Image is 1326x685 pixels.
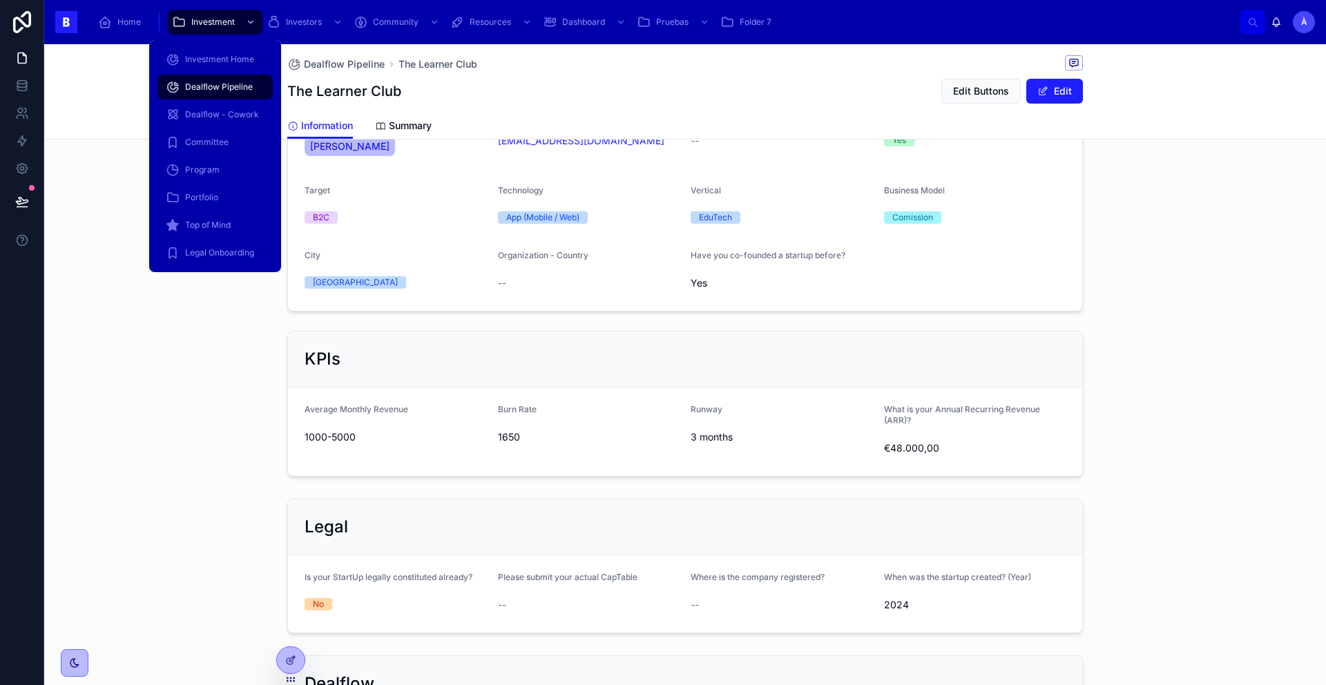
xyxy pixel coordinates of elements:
span: Dealflow - Cowork [185,109,259,120]
span: What is your Annual Recurring Revenue (ARR)? [884,404,1040,425]
span: Yes [691,276,873,290]
a: Legal Onboarding [157,240,273,265]
span: Committee [185,137,229,148]
button: Edit [1026,79,1083,104]
span: Portfolio [185,192,218,203]
a: Folder 7 [716,10,781,35]
span: Investors [286,17,322,28]
div: scrollable content [88,7,1240,37]
span: Technology [498,185,544,195]
a: Pruebas [633,10,716,35]
img: App logo [55,11,77,33]
a: Dashboard [539,10,633,35]
a: Dealflow Pipeline [157,75,273,99]
a: Home [94,10,151,35]
span: Pruebas [656,17,689,28]
span: -- [498,276,506,290]
div: No [313,598,324,610]
a: Community [349,10,446,35]
span: [PERSON_NAME] [310,139,390,153]
span: -- [691,598,699,612]
span: Investment Home [185,54,254,65]
div: Yes [892,134,906,146]
span: -- [691,134,699,148]
span: Top of Mind [185,220,231,231]
a: Dealflow Pipeline [287,57,385,71]
a: Resources [446,10,539,35]
span: Resources [470,17,511,28]
span: Information [301,119,353,133]
span: Target [305,185,330,195]
span: Average Monthly Revenue [305,404,408,414]
h1: The Learner Club [287,81,401,101]
a: [EMAIL_ADDRESS][DOMAIN_NAME] [498,134,664,148]
span: Vertical [691,185,721,195]
a: Investment [168,10,262,35]
span: Legal Onboarding [185,247,254,258]
span: Dealflow Pipeline [304,57,385,71]
span: Organization - Country [498,250,588,260]
span: When was the startup created? (Year) [884,572,1031,582]
a: Program [157,157,273,182]
span: Business Model [884,185,945,195]
span: À [1301,17,1307,28]
button: Edit Buttons [941,79,1021,104]
span: Home [117,17,141,28]
a: Summary [375,113,432,141]
div: B2C [313,211,329,224]
a: The Learner Club [398,57,477,71]
span: Is your StartUp legally constituted already? [305,572,472,582]
span: Please submit your actual CapTable [498,572,637,582]
a: Committee [157,130,273,155]
a: [PERSON_NAME] [305,137,395,156]
a: Dealflow - Cowork [157,102,273,127]
span: Burn Rate [498,404,537,414]
a: Top of Mind [157,213,273,238]
a: Investment Home [157,47,273,72]
div: [GEOGRAPHIC_DATA] [313,276,398,289]
span: Runway [691,404,722,414]
span: Summary [389,119,432,133]
div: App (Mobile / Web) [506,211,579,224]
span: 2024 [884,598,1066,612]
span: 1650 [498,430,680,444]
span: €48.000,00 [884,441,1066,455]
span: -- [498,598,506,612]
span: Dashboard [562,17,605,28]
a: Information [287,113,353,139]
span: Program [185,164,220,175]
a: Portfolio [157,185,273,210]
h2: KPIs [305,348,340,370]
h2: Legal [305,516,348,538]
a: Investors [262,10,349,35]
span: Community [373,17,419,28]
span: 1000-5000 [305,430,487,444]
span: 3 months [691,430,873,444]
span: Have you co-founded a startup before? [691,250,845,260]
span: Folder 7 [740,17,771,28]
span: City [305,250,320,260]
span: Edit Buttons [953,84,1009,98]
span: Where is the company registered? [691,572,825,582]
div: Comission [892,211,933,224]
span: Dealflow Pipeline [185,81,253,93]
span: Investment [191,17,235,28]
div: EduTech [699,211,732,224]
